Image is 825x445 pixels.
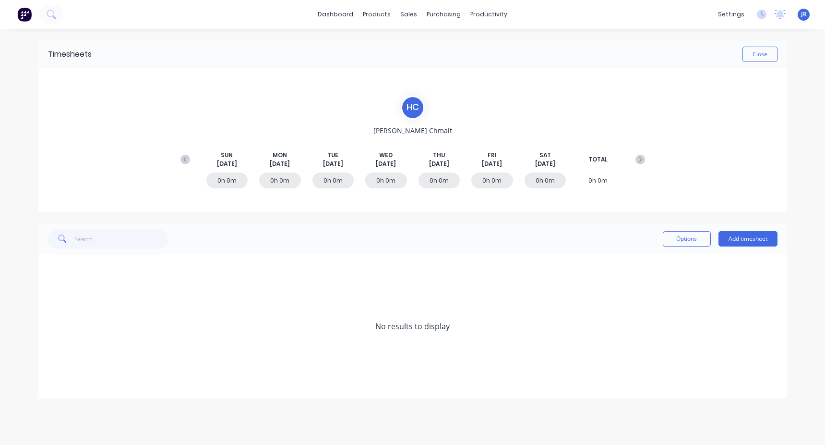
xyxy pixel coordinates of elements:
div: Timesheets [48,49,92,60]
div: purchasing [422,7,466,22]
span: FRI [488,151,497,160]
span: [DATE] [323,160,343,168]
div: settings [713,7,749,22]
span: [DATE] [535,160,555,168]
span: THU [433,151,445,160]
span: TUE [327,151,338,160]
div: 0h 0m [365,173,407,188]
a: dashboard [313,7,358,22]
span: [PERSON_NAME] Chmait [373,125,452,136]
span: [DATE] [217,160,237,168]
div: 0h 0m [577,173,619,188]
button: Options [663,231,711,247]
button: Close [742,47,777,62]
div: 0h 0m [206,173,248,188]
span: [DATE] [376,160,396,168]
div: 0h 0m [418,173,460,188]
span: SUN [221,151,233,160]
div: H C [401,96,425,120]
div: No results to display [38,254,787,398]
div: 0h 0m [525,173,566,188]
span: JR [801,10,807,19]
span: [DATE] [482,160,502,168]
div: 0h 0m [312,173,354,188]
div: sales [395,7,422,22]
span: [DATE] [270,160,290,168]
img: Factory [17,7,32,22]
span: TOTAL [588,155,608,164]
span: [DATE] [429,160,449,168]
div: productivity [466,7,512,22]
button: Add timesheet [718,231,777,247]
div: products [358,7,395,22]
span: MON [273,151,287,160]
div: 0h 0m [471,173,513,188]
span: WED [379,151,393,160]
span: SAT [539,151,551,160]
div: 0h 0m [259,173,301,188]
input: Search... [74,229,168,248]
